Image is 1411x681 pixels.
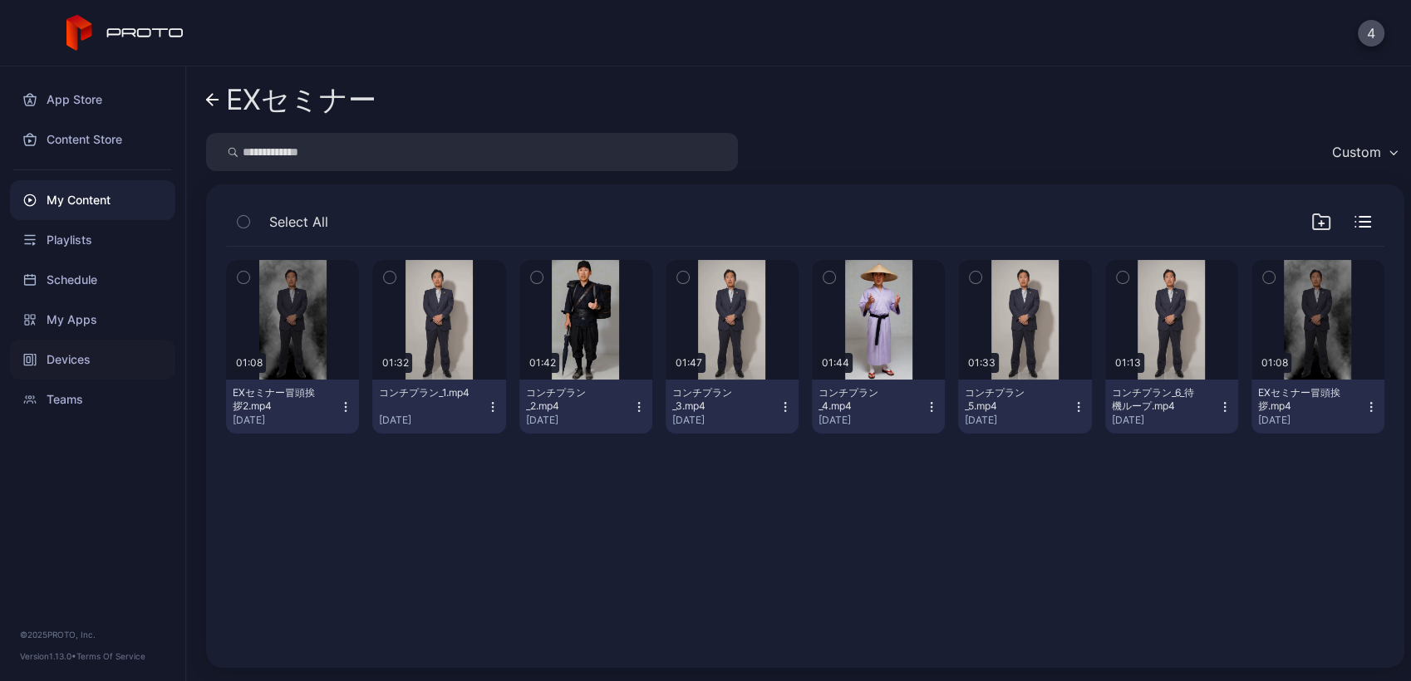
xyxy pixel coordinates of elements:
div: コンチプラン_4.mp4 [819,386,910,413]
button: コンチプラン_6_待機ループ.mp4[DATE] [1105,380,1238,434]
div: Custom [1332,144,1381,160]
div: EXセミナー [226,84,376,115]
div: コンチプラン_3.mp4 [672,386,764,413]
button: コンチプラン_5.mp4[DATE] [958,380,1091,434]
div: [DATE] [1112,414,1218,427]
div: [DATE] [233,414,339,427]
div: EXセミナー冒頭挨拶.mp4 [1258,386,1350,413]
button: EXセミナー冒頭挨拶.mp4[DATE] [1251,380,1384,434]
div: コンチプラン_5.mp4 [965,386,1056,413]
a: App Store [10,80,175,120]
button: コンチプラン_2.mp4[DATE] [519,380,652,434]
button: コンチプラン_4.mp4[DATE] [812,380,945,434]
a: Playlists [10,220,175,260]
div: [DATE] [526,414,632,427]
a: Teams [10,380,175,419]
button: Custom [1324,133,1404,171]
a: Content Store [10,120,175,159]
div: コンチプラン_6_待機ループ.mp4 [1112,386,1203,413]
button: 4 [1358,20,1384,47]
div: [DATE] [819,414,925,427]
a: My Apps [10,300,175,340]
div: [DATE] [965,414,1071,427]
div: コンチプラン_1.mp4 [379,386,470,399]
a: Terms Of Service [76,651,145,661]
span: Select All [269,212,328,232]
button: コンチプラン_1.mp4[DATE] [372,380,505,434]
div: [DATE] [672,414,779,427]
a: My Content [10,180,175,220]
span: Version 1.13.0 • [20,651,76,661]
a: EXセミナー [206,80,376,120]
button: EXセミナー冒頭挨拶2.mp4[DATE] [226,380,359,434]
div: コンチプラン_2.mp4 [526,386,617,413]
a: Schedule [10,260,175,300]
a: Devices [10,340,175,380]
div: EXセミナー冒頭挨拶2.mp4 [233,386,324,413]
div: © 2025 PROTO, Inc. [20,628,165,641]
div: [DATE] [379,414,485,427]
div: [DATE] [1258,414,1364,427]
button: コンチプラン_3.mp4[DATE] [666,380,799,434]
